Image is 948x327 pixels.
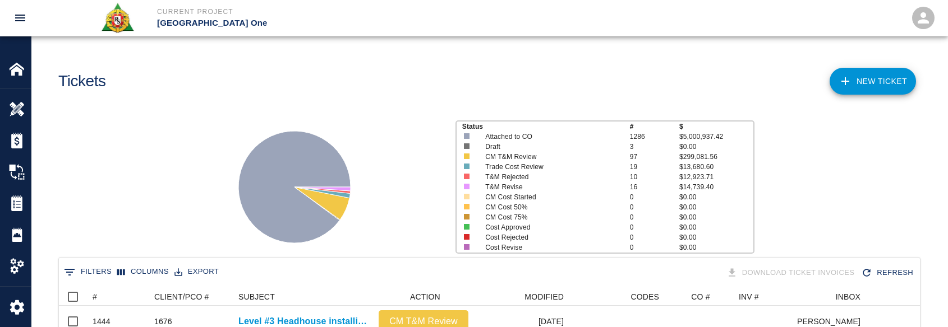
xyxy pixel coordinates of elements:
[630,132,679,142] p: 1286
[485,232,615,242] p: Cost Rejected
[485,172,615,182] p: T&M Rejected
[733,288,798,306] div: INV #
[87,288,149,306] div: #
[485,142,615,152] p: Draft
[485,152,615,162] p: CM T&M Review
[836,288,860,306] div: INBOX
[679,192,753,202] p: $0.00
[485,192,615,202] p: CM Cost Started
[524,288,564,306] div: MODIFIED
[93,316,111,327] div: 1444
[630,202,679,212] p: 0
[630,232,679,242] p: 0
[679,122,753,132] p: $
[172,263,222,281] button: Export
[679,152,753,162] p: $299,081.56
[679,242,753,253] p: $0.00
[462,122,630,132] p: Status
[410,288,440,306] div: ACTION
[485,182,615,192] p: T&M Revise
[93,288,97,306] div: #
[679,162,753,172] p: $13,680.60
[679,172,753,182] p: $12,923.71
[679,132,753,142] p: $5,000,937.42
[485,212,615,222] p: CM Cost 75%
[892,273,948,327] iframe: Chat Widget
[485,242,615,253] p: Cost Revise
[859,263,918,283] div: Refresh the list
[630,152,679,162] p: 97
[485,132,615,142] p: Attached to CO
[630,222,679,232] p: 0
[474,288,569,306] div: MODIFIED
[233,288,373,306] div: SUBJECT
[61,263,114,281] button: Show filters
[691,288,710,306] div: CO #
[149,288,233,306] div: CLIENT/PCO #
[154,288,209,306] div: CLIENT/PCO #
[679,142,753,152] p: $0.00
[114,263,172,281] button: Select columns
[830,68,916,95] a: NEW TICKET
[373,288,474,306] div: ACTION
[724,263,859,283] div: Tickets download in groups of 15
[154,316,172,327] div: 1676
[485,202,615,212] p: CM Cost 50%
[7,4,34,31] button: open drawer
[631,288,659,306] div: CODES
[679,222,753,232] p: $0.00
[630,142,679,152] p: 3
[157,17,535,30] p: [GEOGRAPHIC_DATA] One
[485,162,615,172] p: Trade Cost Review
[569,288,665,306] div: CODES
[100,2,135,34] img: Roger & Sons Concrete
[798,288,866,306] div: INBOX
[630,192,679,202] p: 0
[630,242,679,253] p: 0
[679,182,753,192] p: $14,739.40
[679,212,753,222] p: $0.00
[679,232,753,242] p: $0.00
[630,122,679,132] p: #
[238,288,275,306] div: SUBJECT
[630,212,679,222] p: 0
[665,288,733,306] div: CO #
[157,7,535,17] p: Current Project
[58,72,106,91] h1: Tickets
[739,288,759,306] div: INV #
[630,182,679,192] p: 16
[859,263,918,283] button: Refresh
[485,222,615,232] p: Cost Approved
[679,202,753,212] p: $0.00
[630,162,679,172] p: 19
[630,172,679,182] p: 10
